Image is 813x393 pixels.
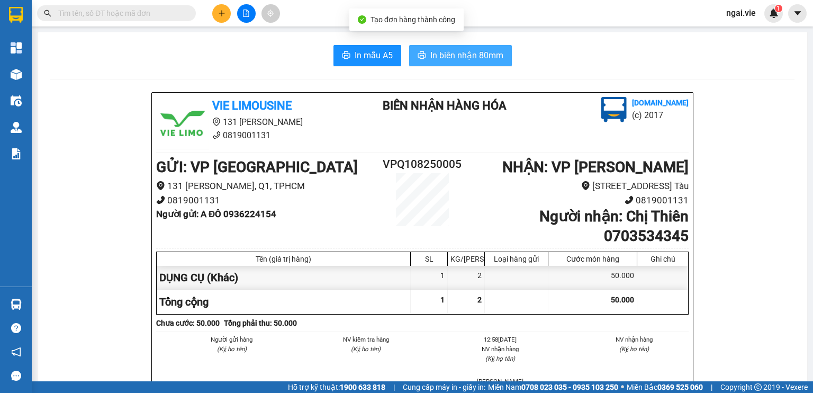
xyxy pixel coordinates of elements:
span: search [44,10,51,17]
b: Biên nhận hàng hóa [383,99,507,112]
i: (Ký, họ tên) [619,345,649,353]
span: Cung cấp máy in - giấy in: [403,381,485,393]
span: message [11,371,21,381]
span: phone [156,195,165,204]
span: environment [156,181,165,190]
li: 0819001131 [467,193,689,208]
li: NV kiểm tra hàng [312,335,421,344]
span: 1 [776,5,780,12]
sup: 1 [775,5,782,12]
div: KG/[PERSON_NAME] [450,255,482,263]
span: printer [418,51,426,61]
span: Hỗ trợ kỹ thuật: [288,381,385,393]
li: 131 [PERSON_NAME] [156,115,353,129]
li: 0819001131 [156,129,353,142]
i: (Ký, họ tên) [485,355,515,362]
b: Người nhận : Chị Thiên 0703534345 [539,208,689,244]
strong: 1900 633 818 [340,383,385,391]
span: notification [11,347,21,357]
span: 50.000 [611,296,634,304]
b: Chưa cước : 50.000 [156,319,220,327]
b: NHẬN : VP [PERSON_NAME] [502,158,689,176]
i: (Ký, họ tên) [217,345,247,353]
span: phone [625,195,634,204]
img: warehouse-icon [11,122,22,133]
b: GỬI : VP [GEOGRAPHIC_DATA] [156,158,358,176]
img: warehouse-icon [11,69,22,80]
span: question-circle [11,323,21,333]
div: 1 [411,266,448,290]
span: aim [267,10,274,17]
img: warehouse-icon [11,95,22,106]
div: Cước món hàng [551,255,634,263]
img: logo.jpg [601,97,627,122]
span: environment [581,181,590,190]
button: caret-down [788,4,807,23]
input: Tìm tên, số ĐT hoặc mã đơn [58,7,183,19]
span: plus [218,10,225,17]
li: (c) 2017 [632,109,689,122]
span: 1 [440,296,445,304]
span: | [393,381,395,393]
div: DỤNG CỤ (Khác) [157,266,411,290]
b: Vie Limousine [212,99,292,112]
div: Tên (giá trị hàng) [159,255,408,263]
span: copyright [754,383,762,391]
span: caret-down [793,8,802,18]
span: In mẫu A5 [355,49,393,62]
i: (Ký, họ tên) [351,345,381,353]
button: printerIn biên nhận 80mm [409,45,512,66]
span: Miền Nam [488,381,618,393]
img: solution-icon [11,148,22,159]
span: phone [212,131,221,139]
button: plus [212,4,231,23]
b: Người gửi : A ĐÔ 0936224154 [156,209,276,219]
img: logo.jpg [156,97,209,150]
div: Ghi chú [640,255,685,263]
div: Loại hàng gửi [487,255,545,263]
div: 2 [448,266,485,290]
li: Người gửi hàng [177,335,286,344]
img: warehouse-icon [11,299,22,310]
span: Tổng cộng [159,296,209,308]
span: printer [342,51,350,61]
span: check-circle [358,15,366,24]
div: SL [413,255,445,263]
span: 2 [477,296,482,304]
span: | [711,381,712,393]
button: file-add [237,4,256,23]
div: 50.000 [548,266,637,290]
span: ngai.vie [718,6,764,20]
li: 131 [PERSON_NAME], Q1, TPHCM [156,179,378,193]
span: ⚪️ [621,385,624,389]
button: printerIn mẫu A5 [333,45,401,66]
button: aim [261,4,280,23]
strong: 0369 525 060 [657,383,703,391]
b: [DOMAIN_NAME] [632,99,689,107]
strong: 0708 023 035 - 0935 103 250 [521,383,618,391]
img: icon-new-feature [769,8,779,18]
span: environment [212,118,221,126]
li: [PERSON_NAME] [446,377,555,386]
span: Tạo đơn hàng thành công [371,15,455,24]
li: 0819001131 [156,193,378,208]
li: NV nhận hàng [580,335,689,344]
img: dashboard-icon [11,42,22,53]
li: NV nhận hàng [446,344,555,354]
img: logo-vxr [9,7,23,23]
li: [STREET_ADDRESS] Tàu [467,179,689,193]
b: Tổng phải thu: 50.000 [224,319,297,327]
h2: VPQ108250005 [378,156,467,173]
span: Miền Bắc [627,381,703,393]
span: In biên nhận 80mm [430,49,503,62]
span: file-add [242,10,250,17]
li: 12:58[DATE] [446,335,555,344]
